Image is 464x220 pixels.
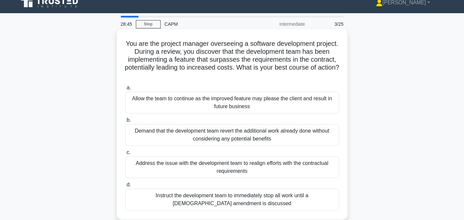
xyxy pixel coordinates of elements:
[136,20,161,28] a: Stop
[125,124,339,146] div: Demand that the development team revert the additional work already done without considering any ...
[125,40,340,80] h5: You are the project manager overseeing a software development project. During a review, you disco...
[309,17,348,31] div: 3/25
[127,85,131,90] span: a.
[125,189,339,210] div: Instruct the development team to immediately stop all work until a [DEMOGRAPHIC_DATA] amendment i...
[125,156,339,178] div: Address the issue with the development team to realign efforts with the contractual requirements
[161,17,251,31] div: CAPM
[251,17,309,31] div: Intermediate
[117,17,136,31] div: 28:45
[127,149,131,155] span: c.
[127,117,131,123] span: b.
[127,182,131,187] span: d.
[125,92,339,113] div: Allow the team to continue as the improved feature may please the client and result in future bus...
